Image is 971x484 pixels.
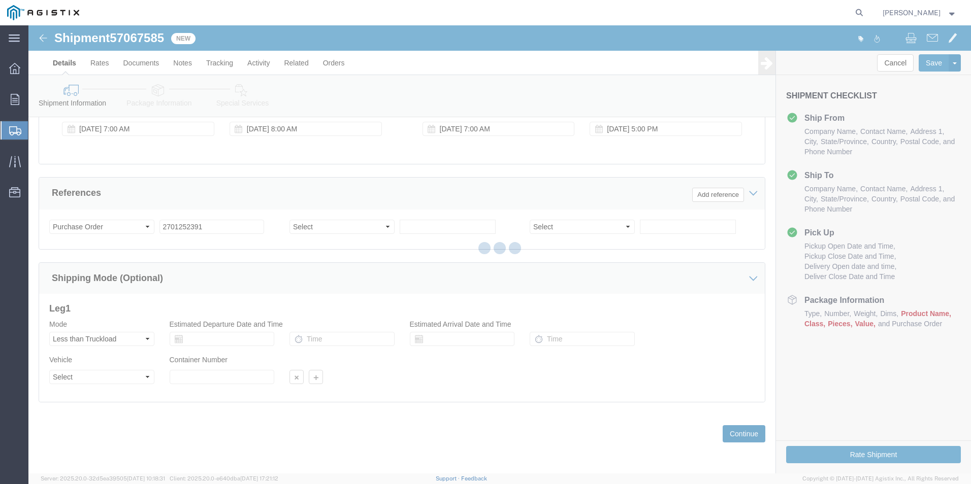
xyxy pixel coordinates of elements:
span: Bryan Shannon [883,7,941,18]
span: [DATE] 17:21:12 [240,475,278,481]
a: Feedback [461,475,487,481]
span: Client: 2025.20.0-e640dba [170,475,278,481]
span: Copyright © [DATE]-[DATE] Agistix Inc., All Rights Reserved [802,474,959,483]
img: logo [7,5,79,20]
button: [PERSON_NAME] [882,7,957,19]
span: [DATE] 10:18:31 [127,475,165,481]
a: Support [436,475,461,481]
span: Server: 2025.20.0-32d5ea39505 [41,475,165,481]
